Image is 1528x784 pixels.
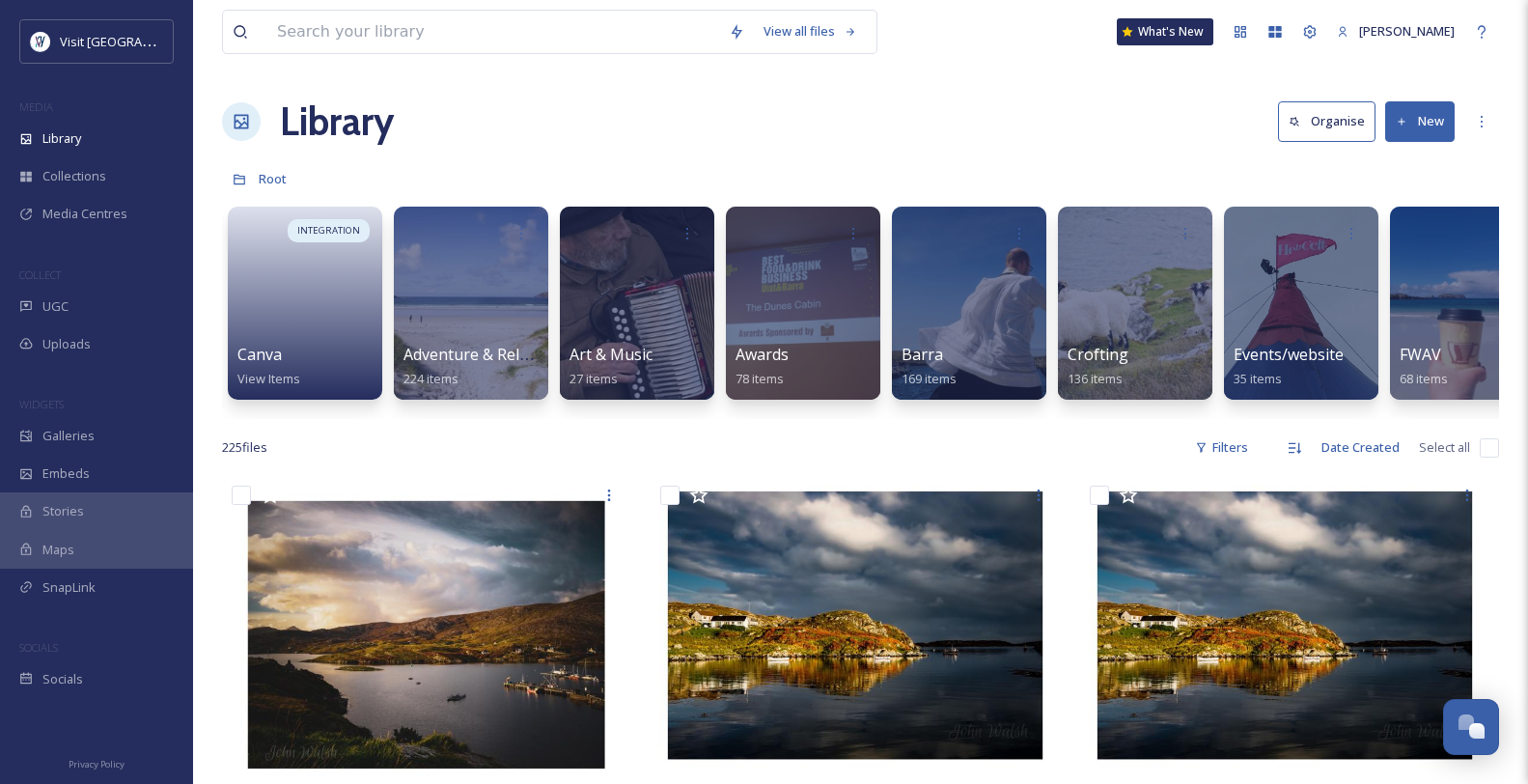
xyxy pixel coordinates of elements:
span: Select all [1419,438,1470,457]
span: Socials [42,670,83,688]
a: What's New [1117,18,1213,45]
span: Privacy Policy [69,758,125,770]
span: Uploads [42,335,91,353]
span: 136 items [1068,370,1123,387]
span: FWAV [1400,344,1441,365]
a: Root [259,167,287,190]
span: Root [259,170,287,187]
span: Stories [42,502,84,520]
input: Search your library [267,11,719,53]
a: Library [280,93,394,151]
span: Visit [GEOGRAPHIC_DATA] [60,32,209,50]
span: WIDGETS [19,397,64,411]
span: COLLECT [19,267,61,282]
span: 225 file s [222,438,267,457]
span: 35 items [1234,370,1282,387]
span: Library [42,129,81,148]
span: MEDIA [19,99,53,114]
a: Art & Music27 items [570,346,653,387]
span: INTEGRATION [297,224,360,238]
span: View Items [237,370,300,387]
span: 27 items [570,370,618,387]
span: [PERSON_NAME] [1359,22,1455,40]
span: Maps [42,541,74,559]
span: 169 items [902,370,957,387]
a: Crofting136 items [1068,346,1128,387]
a: Privacy Policy [69,751,125,774]
button: Organise [1278,101,1375,141]
img: idiotslanternphotography-inbound5963832123771207820.jpg [1080,476,1489,775]
span: Embeds [42,464,90,483]
a: View all files [754,13,867,50]
button: Open Chat [1443,699,1499,755]
a: [PERSON_NAME] [1327,13,1464,50]
span: Canva [237,344,282,365]
span: UGC [42,297,69,316]
div: Filters [1185,429,1258,466]
span: Crofting [1068,344,1128,365]
a: Adventure & Relaxation224 items [403,346,573,387]
span: Events/website [1234,344,1344,365]
span: 224 items [403,370,458,387]
span: Media Centres [42,205,127,223]
a: Barra169 items [902,346,957,387]
span: Barra [902,344,943,365]
span: SnapLink [42,578,96,597]
span: Collections [42,167,106,185]
div: Date Created [1312,429,1409,466]
button: New [1385,101,1455,141]
span: Awards [736,344,789,365]
a: FWAV68 items [1400,346,1448,387]
span: Galleries [42,427,95,445]
a: INTEGRATIONCanvaView Items [222,197,388,400]
img: idiotslanternphotography-inbound6555656970643625853.jpg [651,476,1060,775]
a: Awards78 items [736,346,789,387]
span: 78 items [736,370,784,387]
span: 68 items [1400,370,1448,387]
img: Untitled%20design%20%2897%29.png [31,32,50,51]
span: Adventure & Relaxation [403,344,573,365]
span: Art & Music [570,344,653,365]
a: Events/website35 items [1234,346,1344,387]
span: SOCIALS [19,640,58,655]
